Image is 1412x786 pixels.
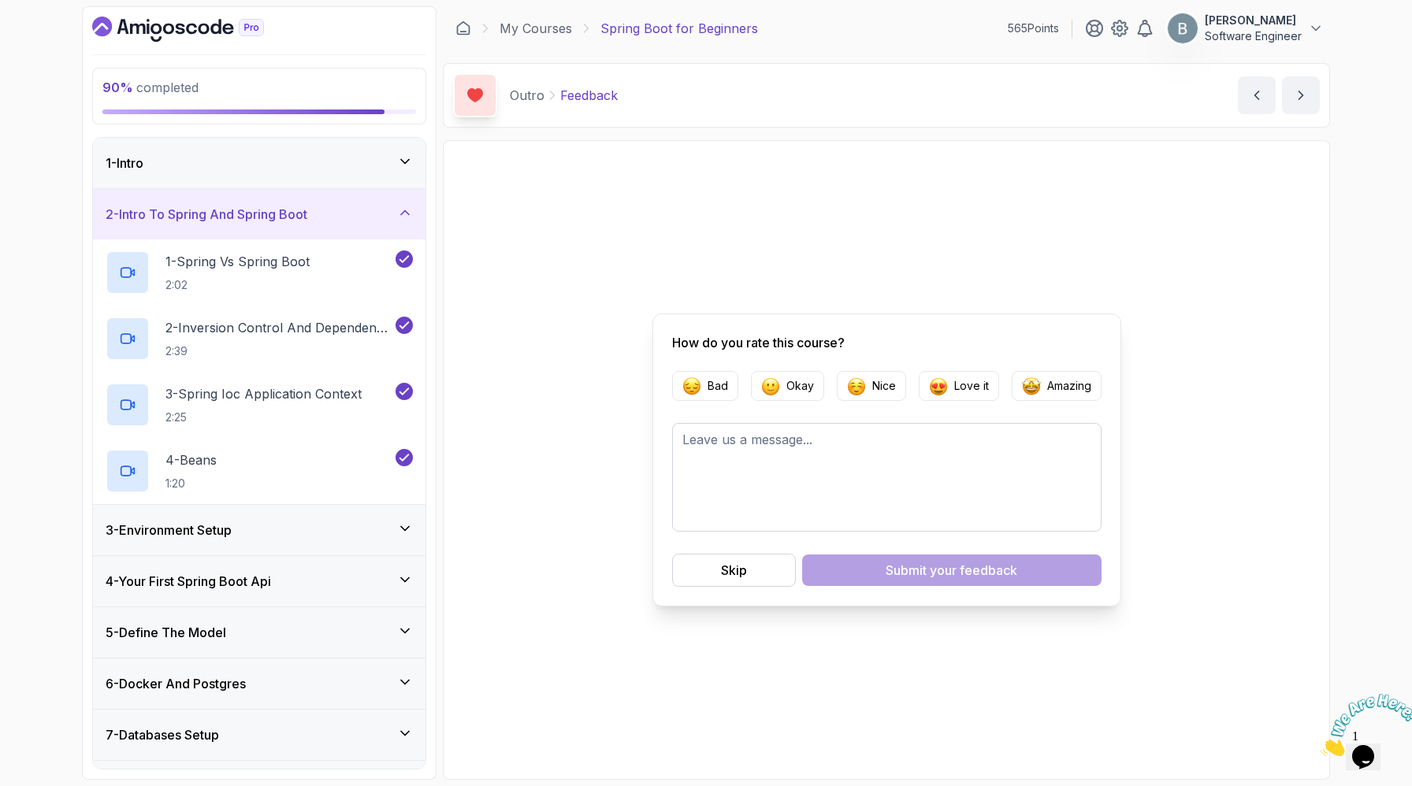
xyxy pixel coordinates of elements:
p: Software Engineer [1205,28,1302,44]
h3: 5 - Define The Model [106,623,226,642]
h3: 4 - Your First Spring Boot Api [106,572,271,591]
h3: 1 - Intro [106,154,143,172]
button: 4-Your First Spring Boot Api [93,556,425,606]
button: 3-Spring Ioc Application Context2:25 [106,383,413,427]
img: Feedback Emojie [682,376,701,395]
p: Okay [786,378,814,394]
button: 1-Intro [93,138,425,188]
p: 1:20 [165,476,217,491]
img: Feedback Emojie [929,376,948,395]
button: Feedback EmojieLove it [919,371,999,401]
img: Feedback Emojie [1022,376,1041,395]
a: Dashboard [455,20,471,36]
button: 2-Inversion Control And Dependency Injection2:39 [106,317,413,361]
p: 2:02 [165,277,310,293]
p: Feedback [560,86,618,105]
p: Bad [708,378,728,394]
p: 3 - Spring Ioc Application Context [165,384,362,403]
button: 2-Intro To Spring And Spring Boot [93,189,425,239]
span: 1 [6,6,13,20]
button: 1-Spring Vs Spring Boot2:02 [106,250,413,295]
button: Feedback EmojieOkay [751,371,824,401]
button: Feedback EmojieNice [837,371,906,401]
p: 1 - Spring Vs Spring Boot [165,252,310,271]
h3: 7 - Databases Setup [106,725,219,744]
p: Nice [872,378,896,394]
button: 3-Environment Setup [93,505,425,555]
p: 2 - Inversion Control And Dependency Injection [165,318,392,337]
span: your feedback [930,561,1017,580]
p: 4 - Beans [165,450,217,469]
button: Submit your feedback [802,554,1102,586]
h3: 2 - Intro To Spring And Spring Boot [106,205,307,224]
button: 5-Define The Model [93,607,425,658]
img: Feedback Emojie [761,376,780,395]
h3: 6 - Docker And Postgres [106,674,246,693]
span: completed [102,80,199,95]
p: Love it [954,378,989,394]
p: 2:25 [165,410,362,425]
p: How do you rate this course? [672,333,1102,352]
button: Skip [672,554,796,587]
img: Chat attention grabber [6,6,104,69]
p: Amazing [1047,378,1091,394]
a: Dashboard [92,17,300,42]
button: Feedback EmojieAmazing [1012,371,1102,401]
img: Feedback Emojie [847,376,866,395]
button: user profile image[PERSON_NAME]Software Engineer [1167,13,1324,44]
p: Spring Boot for Beginners [600,19,758,38]
button: previous content [1238,76,1276,114]
iframe: chat widget [1314,688,1412,762]
button: Feedback EmojieBad [672,371,738,401]
p: 565 Points [1008,20,1059,36]
p: Outro [510,86,544,105]
button: next content [1282,76,1320,114]
img: user profile image [1168,13,1198,43]
button: 7-Databases Setup [93,710,425,760]
div: Submit [886,561,1017,580]
h3: 3 - Environment Setup [106,521,232,539]
p: [PERSON_NAME] [1205,13,1302,28]
a: My Courses [500,19,572,38]
div: Skip [721,561,747,580]
p: 2:39 [165,343,392,359]
button: 4-Beans1:20 [106,449,413,493]
button: 6-Docker And Postgres [93,658,425,709]
span: 90 % [102,80,133,95]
